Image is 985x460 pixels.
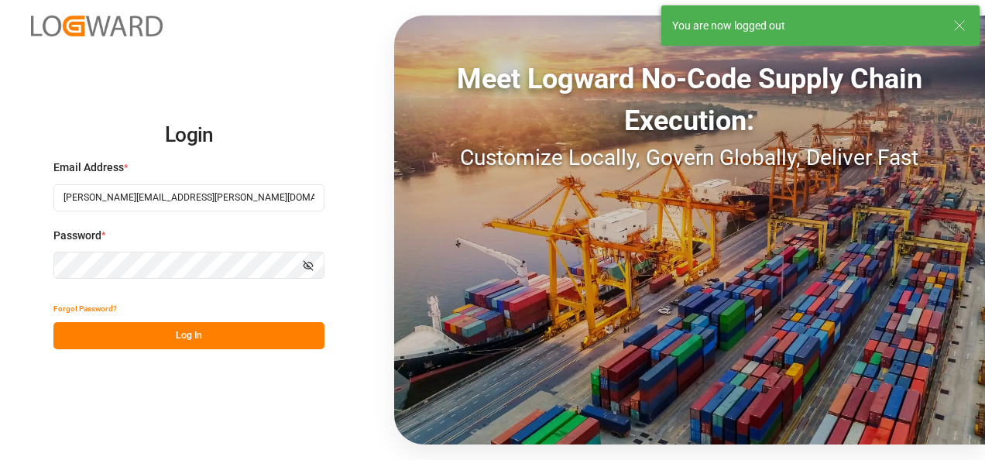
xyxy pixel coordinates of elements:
[394,142,985,174] div: Customize Locally, Govern Globally, Deliver Fast
[53,322,324,349] button: Log In
[53,295,117,322] button: Forgot Password?
[672,18,939,34] div: You are now logged out
[53,184,324,211] input: Enter your email
[394,58,985,142] div: Meet Logward No-Code Supply Chain Execution:
[53,160,124,176] span: Email Address
[53,111,324,160] h2: Login
[53,228,101,244] span: Password
[31,15,163,36] img: Logward_new_orange.png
